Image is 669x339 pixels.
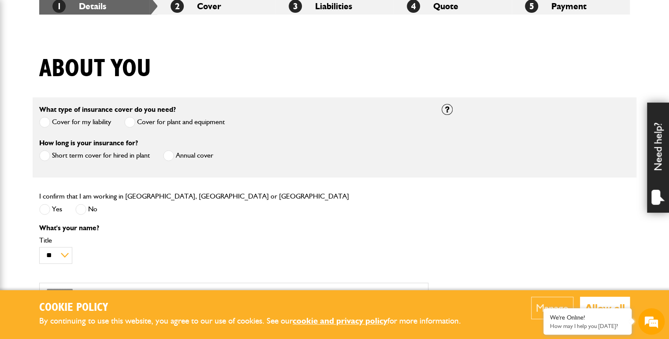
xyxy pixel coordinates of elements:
[39,225,428,232] p: What's your name?
[11,81,161,101] input: Enter your last name
[120,271,160,283] em: Start Chat
[39,314,476,328] p: By continuing to use this website, you agree to our use of cookies. See our for more information.
[11,133,161,153] input: Enter your phone number
[39,193,349,200] label: I confirm that I am working in [GEOGRAPHIC_DATA], [GEOGRAPHIC_DATA] or [GEOGRAPHIC_DATA]
[531,297,573,319] button: Manage
[39,301,476,315] h2: Cookie Policy
[11,107,161,127] input: Enter your email address
[550,314,625,321] div: We're Online!
[39,106,176,113] label: What type of insurance cover do you need?
[75,204,97,215] label: No
[15,49,37,61] img: d_20077148190_company_1631870298795_20077148190
[163,150,213,161] label: Annual cover
[145,4,166,26] div: Minimize live chat window
[124,117,225,128] label: Cover for plant and equipment
[580,297,630,319] button: Allow all
[11,159,161,264] textarea: Type your message and hit 'Enter'
[293,316,387,326] a: cookie and privacy policy
[39,150,150,161] label: Short term cover for hired in plant
[39,237,428,244] label: Title
[46,49,148,61] div: Chat with us now
[39,117,111,128] label: Cover for my liability
[550,323,625,329] p: How may I help you today?
[647,103,669,213] div: Need help?
[39,204,62,215] label: Yes
[39,140,138,147] label: How long is your insurance for?
[39,54,151,84] h1: About you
